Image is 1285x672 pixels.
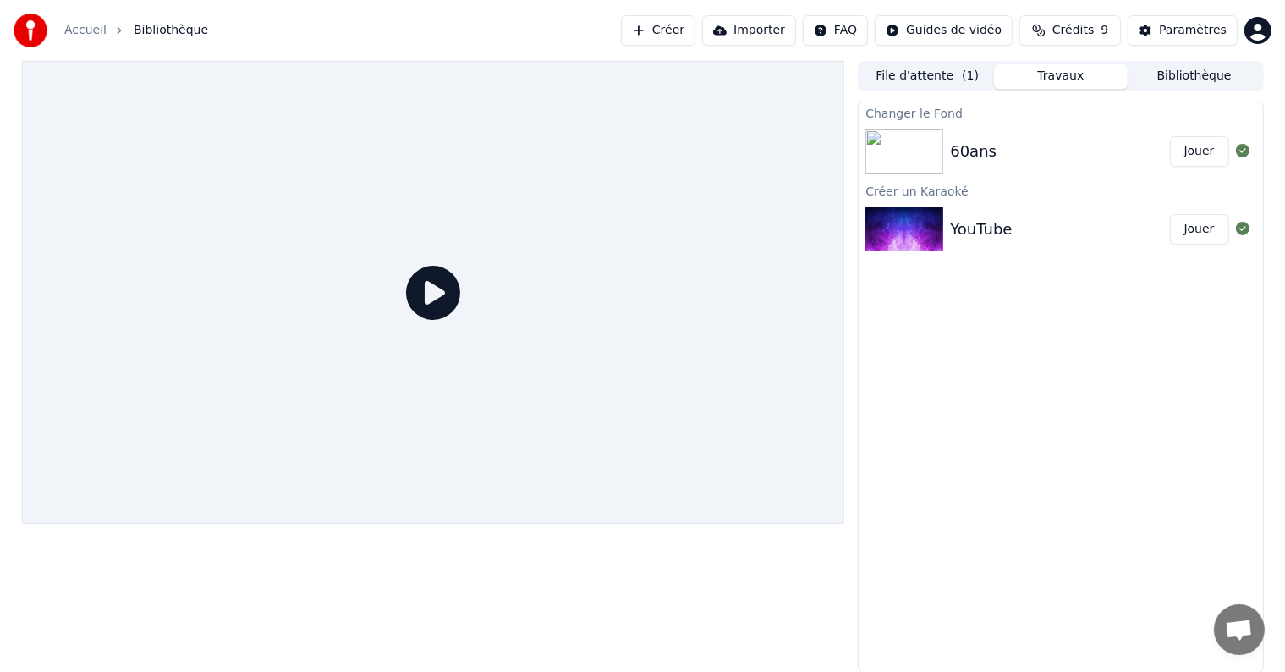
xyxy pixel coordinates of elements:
[1052,22,1094,39] span: Crédits
[64,22,107,39] a: Accueil
[1128,15,1238,46] button: Paramètres
[134,22,208,39] span: Bibliothèque
[962,68,979,85] span: ( 1 )
[1170,214,1229,245] button: Jouer
[1128,64,1261,89] button: Bibliothèque
[1170,136,1229,167] button: Jouer
[1159,22,1227,39] div: Paramètres
[702,15,796,46] button: Importer
[1019,15,1121,46] button: Crédits9
[621,15,695,46] button: Créer
[994,64,1128,89] button: Travaux
[859,180,1262,201] div: Créer un Karaoké
[1214,604,1265,655] a: Ouvrir le chat
[875,15,1013,46] button: Guides de vidéo
[859,102,1262,123] div: Changer le Fond
[950,218,1012,241] div: YouTube
[803,15,868,46] button: FAQ
[1101,22,1108,39] span: 9
[860,64,994,89] button: File d'attente
[64,22,208,39] nav: breadcrumb
[950,140,997,163] div: 60ans
[14,14,47,47] img: youka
